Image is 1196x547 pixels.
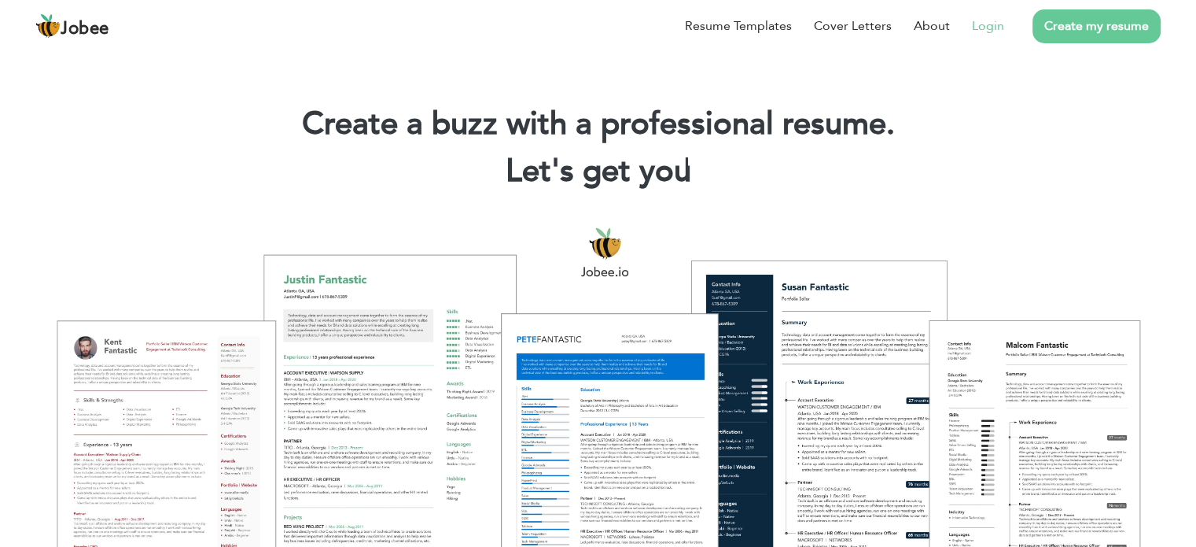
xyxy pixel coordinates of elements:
[972,17,1004,35] a: Login
[914,17,950,35] a: About
[35,13,61,39] img: jobee.io
[583,150,691,193] span: get you
[24,104,1172,145] h1: Create a buzz with a professional resume.
[683,150,690,193] span: |
[685,17,792,35] a: Resume Templates
[1032,9,1161,43] a: Create my resume
[24,151,1172,192] h2: Let's
[61,20,109,38] span: Jobee
[814,17,892,35] a: Cover Letters
[35,13,109,39] a: Jobee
